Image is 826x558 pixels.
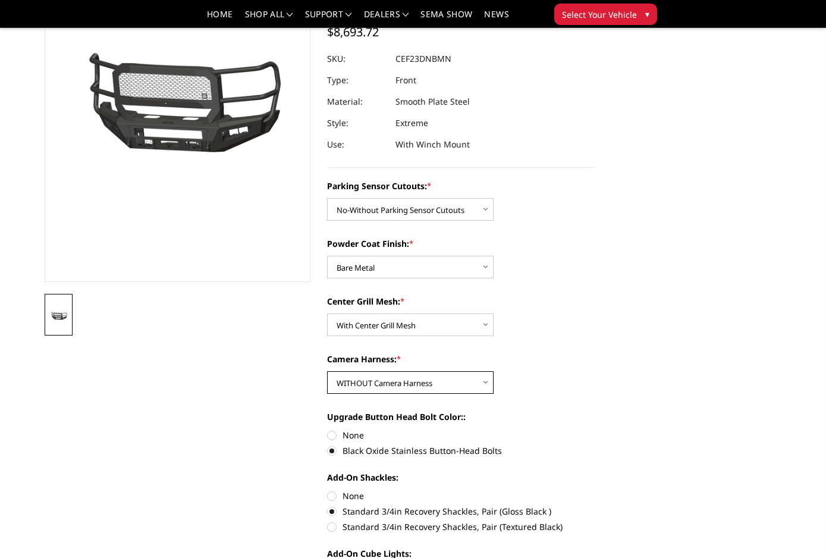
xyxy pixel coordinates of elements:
label: Upgrade Button Head Bolt Color:: [327,410,593,423]
span: ▾ [645,8,649,20]
a: SEMA Show [420,10,472,27]
label: None [327,429,593,441]
label: Black Oxide Stainless Button-Head Bolts [327,444,593,457]
label: Standard 3/4in Recovery Shackles, Pair (Textured Black) [327,521,593,533]
dd: Extreme [395,112,428,134]
label: Powder Coat Finish: [327,237,593,250]
span: $8,693.72 [327,24,379,40]
a: Home [207,10,233,27]
img: 2023-2025 Ford F450-550-A2 Series-Extreme Front Bumper (winch mount) [48,311,69,321]
a: Dealers [364,10,409,27]
label: Camera Harness: [327,353,593,365]
dd: With Winch Mount [395,134,470,155]
dt: Type: [327,70,387,91]
a: Support [305,10,352,27]
dd: Front [395,70,416,91]
label: Parking Sensor Cutouts: [327,180,593,192]
dt: Use: [327,134,387,155]
label: None [327,490,593,502]
dd: CEF23DNBMN [395,48,451,70]
dt: Style: [327,112,387,134]
a: shop all [245,10,293,27]
label: Standard 3/4in Recovery Shackles, Pair (Gloss Black ) [327,505,593,518]
dd: Smooth Plate Steel [395,91,470,112]
label: Center Grill Mesh: [327,295,593,308]
span: Select Your Vehicle [562,8,637,21]
a: News [484,10,508,27]
label: Add-On Shackles: [327,471,593,484]
dt: SKU: [327,48,387,70]
button: Select Your Vehicle [554,4,657,25]
dt: Material: [327,91,387,112]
